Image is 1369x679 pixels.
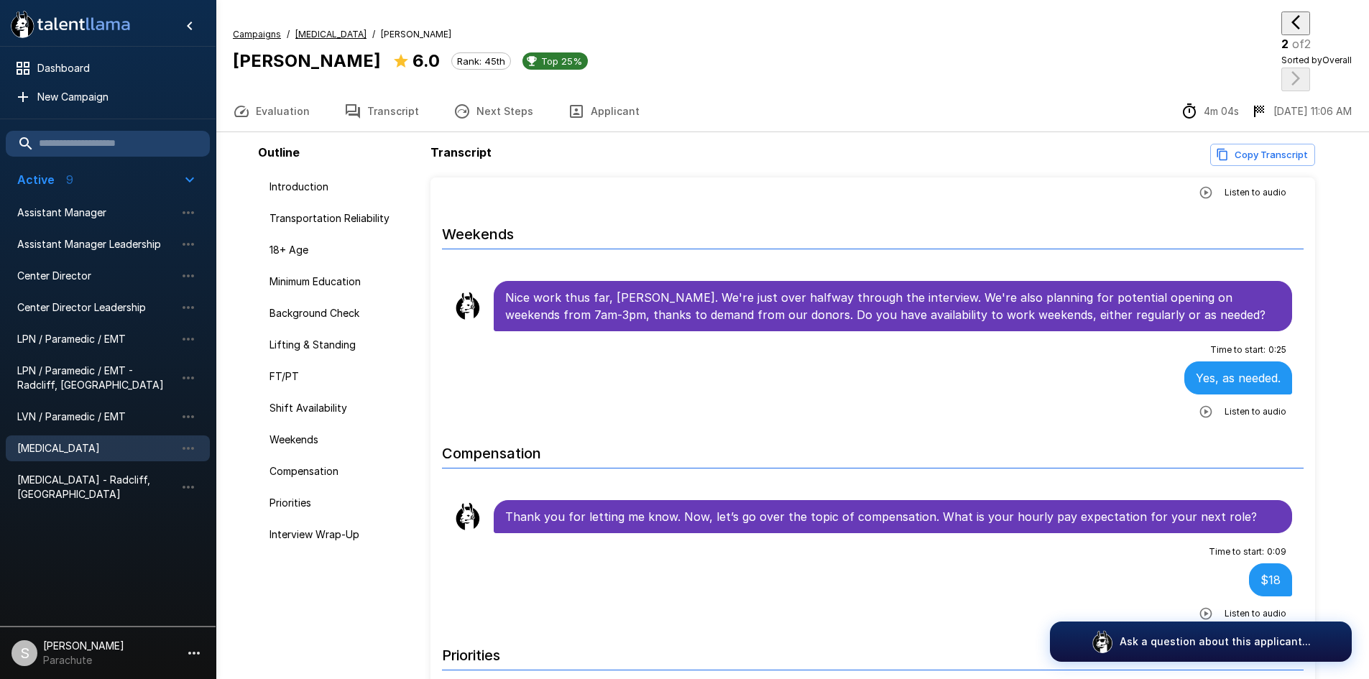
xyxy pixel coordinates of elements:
span: Compensation [269,464,413,479]
div: Shift Availability [258,395,425,421]
span: Listen to audio [1225,185,1286,200]
span: Shift Availability [269,401,413,415]
p: Yes, as needed. [1196,369,1281,387]
div: Interview Wrap-Up [258,522,425,548]
button: Ask a question about this applicant... [1050,622,1352,662]
div: Background Check [258,300,425,326]
p: Ask a question about this applicant... [1120,634,1311,649]
p: Thank you for letting me know. Now, let’s go over the topic of compensation. What is your hourly ... [505,508,1281,525]
b: [PERSON_NAME] [233,50,381,71]
img: llama_clean.png [453,292,482,320]
p: [DATE] 11:06 AM [1273,104,1352,119]
h6: Priorities [442,632,1304,670]
u: [MEDICAL_DATA] [295,29,367,40]
span: / [287,27,290,42]
button: Copy transcript [1210,144,1315,166]
div: FT/PT [258,364,425,389]
img: llama_clean.png [453,502,482,531]
span: Interview Wrap-Up [269,527,413,542]
span: Listen to audio [1225,405,1286,419]
div: Transportation Reliability [258,205,425,231]
div: Introduction [258,174,425,200]
div: The time between starting and completing the interview [1181,103,1239,120]
h6: Weekends [442,211,1304,249]
button: Evaluation [216,91,327,131]
span: Lifting & Standing [269,338,413,352]
span: Background Check [269,306,413,320]
div: Weekends [258,427,425,453]
b: Transcript [430,145,492,160]
span: / [372,27,375,42]
button: Next Steps [436,91,550,131]
span: Time to start : [1209,545,1264,559]
p: 4m 04s [1204,104,1239,119]
p: Nice work thus far, [PERSON_NAME]. We're just over halfway through the interview. We're also plan... [505,289,1281,323]
button: Transcript [327,91,436,131]
button: Applicant [550,91,657,131]
span: Introduction [269,180,413,194]
div: Priorities [258,490,425,516]
div: 18+ Age [258,237,425,263]
span: 0 : 09 [1267,545,1286,559]
span: Weekends [269,433,413,447]
b: Outline [258,145,300,160]
span: [PERSON_NAME] [381,27,451,42]
span: Top 25% [535,55,588,67]
span: Transportation Reliability [269,211,413,226]
span: Minimum Education [269,274,413,289]
span: Listen to audio [1225,606,1286,621]
span: Sorted by Overall [1281,55,1352,65]
b: 6.0 [412,50,440,71]
img: logo_glasses@2x.png [1091,630,1114,653]
span: Rank: 45th [452,55,510,67]
h6: Compensation [442,430,1304,468]
b: 2 [1281,37,1289,51]
span: of 2 [1292,37,1311,51]
span: Time to start : [1210,343,1266,357]
div: Minimum Education [258,269,425,295]
u: Campaigns [233,29,281,40]
span: Priorities [269,496,413,510]
div: The date and time when the interview was completed [1250,103,1352,120]
div: Compensation [258,458,425,484]
span: 18+ Age [269,243,413,257]
p: $18 [1260,571,1281,588]
div: Lifting & Standing [258,332,425,358]
span: FT/PT [269,369,413,384]
span: 0 : 25 [1268,343,1286,357]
